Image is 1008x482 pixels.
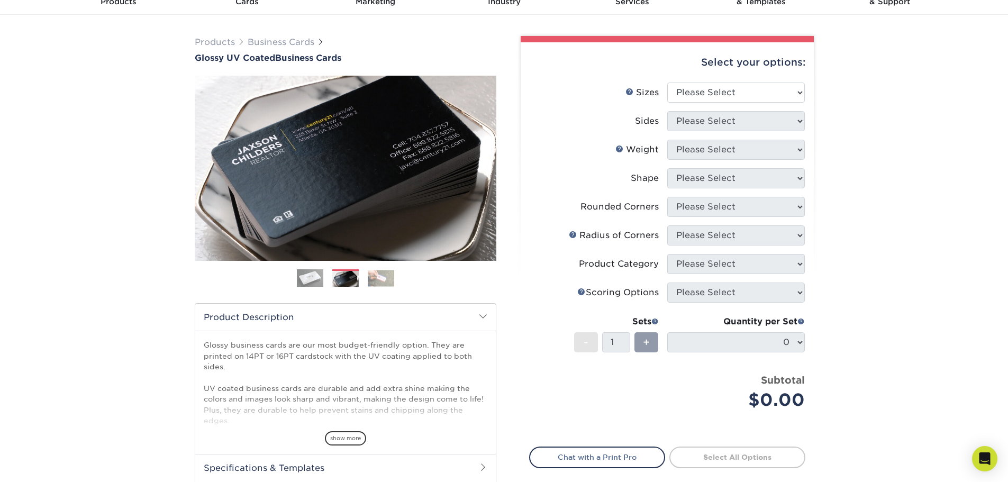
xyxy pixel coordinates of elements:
img: Business Cards 03 [368,270,394,286]
div: Quantity per Set [667,315,805,328]
p: Glossy business cards are our most budget-friendly option. They are printed on 14PT or 16PT cards... [204,340,487,480]
div: Select your options: [529,42,805,83]
strong: Subtotal [761,374,805,386]
h1: Business Cards [195,53,496,63]
div: $0.00 [675,387,805,413]
div: Sizes [625,86,659,99]
img: Business Cards 02 [332,270,359,288]
div: Sets [574,315,659,328]
span: show more [325,431,366,445]
div: Scoring Options [577,286,659,299]
span: Glossy UV Coated [195,53,275,63]
a: Glossy UV CoatedBusiness Cards [195,53,496,63]
img: Glossy UV Coated 02 [195,64,496,272]
a: Select All Options [669,447,805,468]
div: Rounded Corners [580,201,659,213]
div: Weight [615,143,659,156]
h2: Specifications & Templates [195,454,496,481]
span: + [643,334,650,350]
h2: Product Description [195,304,496,331]
div: Sides [635,115,659,128]
div: Shape [631,172,659,185]
a: Chat with a Print Pro [529,447,665,468]
img: Business Cards 01 [297,265,323,292]
div: Product Category [579,258,659,270]
a: Products [195,37,235,47]
div: Radius of Corners [569,229,659,242]
div: Open Intercom Messenger [972,446,997,471]
a: Business Cards [248,37,314,47]
span: - [584,334,588,350]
